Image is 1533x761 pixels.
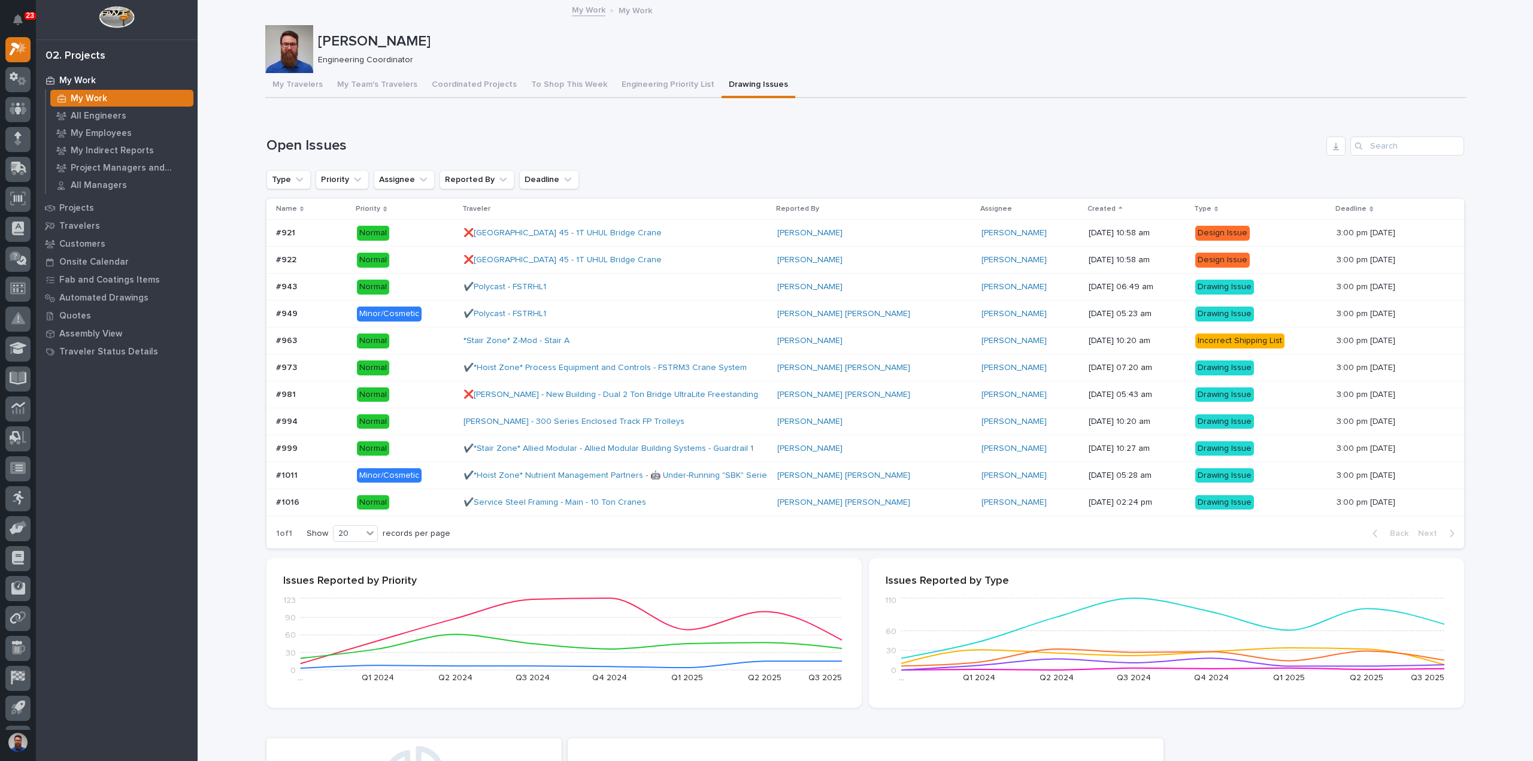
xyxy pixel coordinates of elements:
[1350,137,1464,156] input: Search
[266,381,1464,408] tr: #981#981 Normal❌[PERSON_NAME] - New Building - Dual 2 Ton Bridge UltraLite Freestanding [PERSON_N...
[1337,441,1398,454] p: 3:00 pm [DATE]
[46,50,105,63] div: 02. Projects
[619,3,652,16] p: My Work
[886,627,896,635] tspan: 60
[899,674,904,682] text: …
[1089,363,1186,373] p: [DATE] 07:20 am
[46,125,198,141] a: My Employees
[1089,282,1186,292] p: [DATE] 06:49 am
[524,73,614,98] button: To Shop This Week
[36,235,198,253] a: Customers
[362,674,394,682] text: Q1 2024
[36,325,198,342] a: Assembly View
[1337,280,1398,292] p: 3:00 pm [DATE]
[1273,674,1305,682] text: Q1 2025
[266,301,1464,328] tr: #949#949 Minor/Cosmetic✔️Polycast - FSTRHL1 [PERSON_NAME] [PERSON_NAME] [PERSON_NAME] [DATE] 05:2...
[1089,498,1186,508] p: [DATE] 02:24 pm
[318,33,1461,50] p: [PERSON_NAME]
[981,363,1047,373] a: [PERSON_NAME]
[891,666,896,675] tspan: 0
[777,255,843,265] a: [PERSON_NAME]
[266,354,1464,381] tr: #973#973 Normal✔️*Hoist Zone* Process Equipment and Controls - FSTRM3 Crane System [PERSON_NAME] ...
[266,408,1464,435] tr: #994#994 Normal[PERSON_NAME] - 300 Series Enclosed Track FP Trolleys [PERSON_NAME] [PERSON_NAME] ...
[886,575,1447,588] p: Issues Reported by Type
[316,170,369,189] button: Priority
[36,271,198,289] a: Fab and Coatings Items
[357,387,389,402] div: Normal
[266,462,1464,489] tr: #1011#1011 Minor/Cosmetic✔️*Hoist Zone* Nutrient Management Partners - 🤖 Under-Running "SBK" Seri...
[334,527,362,540] div: 20
[46,142,198,159] a: My Indirect Reports
[1337,495,1398,508] p: 3:00 pm [DATE]
[276,333,299,346] p: #963
[463,282,546,292] a: ✔️Polycast - FSTRHL1
[26,11,34,20] p: 23
[46,159,198,176] a: Project Managers and Engineers
[276,253,299,265] p: #922
[463,228,662,238] a: ❌[GEOGRAPHIC_DATA] 45 - 1T UHUL Bridge Crane
[519,170,579,189] button: Deadline
[1195,360,1254,375] div: Drawing Issue
[1089,255,1186,265] p: [DATE] 10:58 am
[59,203,94,214] p: Projects
[266,519,302,548] p: 1 of 1
[283,596,296,605] tspan: 123
[374,170,435,189] button: Assignee
[266,137,1322,154] h1: Open Issues
[383,529,450,539] p: records per page
[276,202,297,216] p: Name
[572,2,605,16] a: My Work
[357,468,422,483] div: Minor/Cosmetic
[59,311,91,322] p: Quotes
[1337,226,1398,238] p: 3:00 pm [DATE]
[516,674,550,682] text: Q3 2024
[1337,414,1398,427] p: 3:00 pm [DATE]
[614,73,722,98] button: Engineering Priority List
[46,177,198,193] a: All Managers
[1363,528,1413,539] button: Back
[276,307,300,319] p: #949
[671,674,703,682] text: Q1 2025
[285,614,296,622] tspan: 90
[463,309,546,319] a: ✔️Polycast - FSTRHL1
[36,71,198,89] a: My Work
[963,674,995,682] text: Q1 2024
[1195,253,1250,268] div: Design Issue
[808,674,842,682] text: Q3 2025
[71,145,154,156] p: My Indirect Reports
[981,498,1047,508] a: [PERSON_NAME]
[330,73,425,98] button: My Team's Travelers
[59,257,129,268] p: Onsite Calendar
[36,253,198,271] a: Onsite Calendar
[1337,253,1398,265] p: 3:00 pm [DATE]
[885,596,896,605] tspan: 110
[1337,387,1398,400] p: 3:00 pm [DATE]
[1089,336,1186,346] p: [DATE] 10:20 am
[276,495,302,508] p: #1016
[99,6,134,28] img: Workspace Logo
[265,73,330,98] button: My Travelers
[276,280,299,292] p: #943
[59,239,105,250] p: Customers
[357,333,389,348] div: Normal
[777,282,843,292] a: [PERSON_NAME]
[777,309,910,319] a: [PERSON_NAME] [PERSON_NAME]
[981,336,1047,346] a: [PERSON_NAME]
[71,111,126,122] p: All Engineers
[1350,674,1383,682] text: Q2 2025
[285,631,296,639] tspan: 60
[266,220,1464,247] tr: #921#921 Normal❌[GEOGRAPHIC_DATA] 45 - 1T UHUL Bridge Crane [PERSON_NAME] [PERSON_NAME] [DATE] 10...
[266,274,1464,301] tr: #943#943 Normal✔️Polycast - FSTRHL1 [PERSON_NAME] [PERSON_NAME] [DATE] 06:49 amDrawing Issue3:00 ...
[886,647,896,655] tspan: 30
[276,441,300,454] p: #999
[777,498,910,508] a: [PERSON_NAME] [PERSON_NAME]
[1337,360,1398,373] p: 3:00 pm [DATE]
[266,247,1464,274] tr: #922#922 Normal❌[GEOGRAPHIC_DATA] 45 - 1T UHUL Bridge Crane [PERSON_NAME] [PERSON_NAME] [DATE] 10...
[777,390,910,400] a: [PERSON_NAME] [PERSON_NAME]
[59,75,96,86] p: My Work
[357,307,422,322] div: Minor/Cosmetic
[36,217,198,235] a: Travelers
[1195,468,1254,483] div: Drawing Issue
[1117,674,1151,682] text: Q3 2024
